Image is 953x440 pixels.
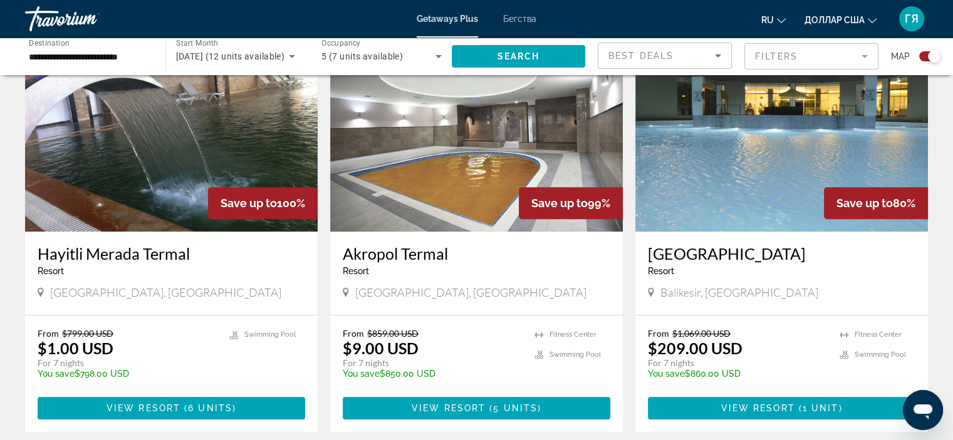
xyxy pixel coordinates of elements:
p: $798.00 USD [38,369,217,379]
mat-select: Sort by [608,48,721,63]
a: Getaways Plus [417,14,478,24]
a: Akropol Termal [343,244,610,263]
span: Swimming Pool [244,330,296,339]
span: $859.00 USD [367,328,419,339]
span: Swimming Pool [855,350,906,359]
button: Filter [744,43,878,70]
iframe: Кнопка запуска окна обмена сообщениями [903,390,943,430]
img: DH79O01X.jpg [635,31,928,232]
span: Save up to [531,197,588,210]
span: ( ) [486,403,541,413]
p: For 7 nights [38,357,217,369]
span: Search [497,51,539,61]
button: Меню пользователя [895,6,928,32]
span: View Resort [107,403,180,413]
span: ( ) [180,403,236,413]
span: Resort [38,266,64,276]
div: 80% [824,187,928,219]
span: You save [648,369,685,379]
font: ГЯ [905,12,919,25]
span: From [648,328,669,339]
span: ( ) [795,403,843,413]
a: Hayitli Merada Termal [38,244,305,263]
p: For 7 nights [343,357,522,369]
span: $1,069.00 USD [672,328,731,339]
span: 5 (7 units available) [321,51,403,61]
span: Start Month [176,39,218,48]
span: View Resort [412,403,486,413]
span: Save up to [221,197,277,210]
a: Травориум [25,3,150,35]
button: View Resort(6 units) [38,397,305,419]
span: Resort [648,266,674,276]
span: [DATE] (12 units available) [176,51,285,61]
div: 100% [208,187,318,219]
img: D886O01X.jpg [25,31,318,232]
button: Изменить валюту [805,11,877,29]
span: [GEOGRAPHIC_DATA], [GEOGRAPHIC_DATA] [355,285,586,299]
font: доллар США [805,15,865,25]
span: Save up to [836,197,893,210]
span: You save [38,369,75,379]
span: Occupancy [321,39,361,48]
span: 5 units [493,403,538,413]
span: From [38,328,59,339]
span: Swimming Pool [549,350,601,359]
span: Best Deals [608,51,674,61]
span: Map [891,48,910,65]
p: $860.00 USD [648,369,827,379]
span: [GEOGRAPHIC_DATA], [GEOGRAPHIC_DATA] [50,285,281,299]
font: ru [761,15,774,25]
span: From [343,328,364,339]
p: $850.00 USD [343,369,522,379]
img: D793O01X.jpg [330,31,623,232]
span: Resort [343,266,369,276]
button: Search [452,45,586,68]
p: $9.00 USD [343,339,419,357]
button: View Resort(5 units) [343,397,610,419]
span: Balikesir, [GEOGRAPHIC_DATA] [660,285,818,299]
a: [GEOGRAPHIC_DATA] [648,244,915,263]
span: $799.00 USD [62,328,113,339]
div: 99% [519,187,623,219]
span: Fitness Center [855,330,902,339]
span: 6 units [188,403,232,413]
span: You save [343,369,380,379]
a: Бегства [503,14,536,24]
button: View Resort(1 unit) [648,397,915,419]
span: View Resort [721,403,794,413]
span: Destination [29,38,70,47]
p: $209.00 USD [648,339,742,357]
p: For 7 nights [648,357,827,369]
span: Fitness Center [549,330,596,339]
span: 1 unit [803,403,839,413]
p: $1.00 USD [38,339,113,357]
button: Изменить язык [761,11,786,29]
